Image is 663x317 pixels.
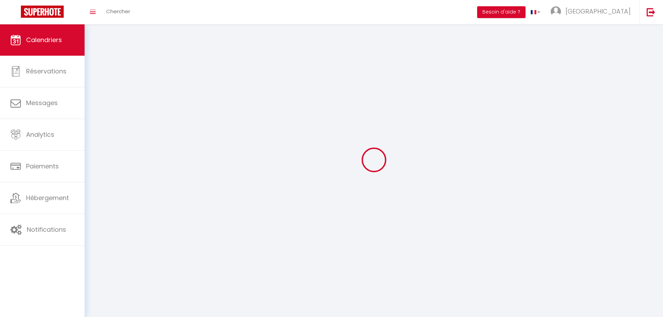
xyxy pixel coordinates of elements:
span: Calendriers [26,35,62,44]
span: Messages [26,98,58,107]
span: Analytics [26,130,54,139]
span: Chercher [106,8,130,15]
span: Réservations [26,67,66,76]
img: Super Booking [21,6,64,18]
span: Notifications [27,225,66,234]
img: ... [551,6,561,17]
span: Hébergement [26,193,69,202]
span: Paiements [26,162,59,171]
button: Ouvrir le widget de chat LiveChat [6,3,26,24]
button: Besoin d'aide ? [477,6,526,18]
span: [GEOGRAPHIC_DATA] [566,7,631,16]
img: logout [647,8,655,16]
